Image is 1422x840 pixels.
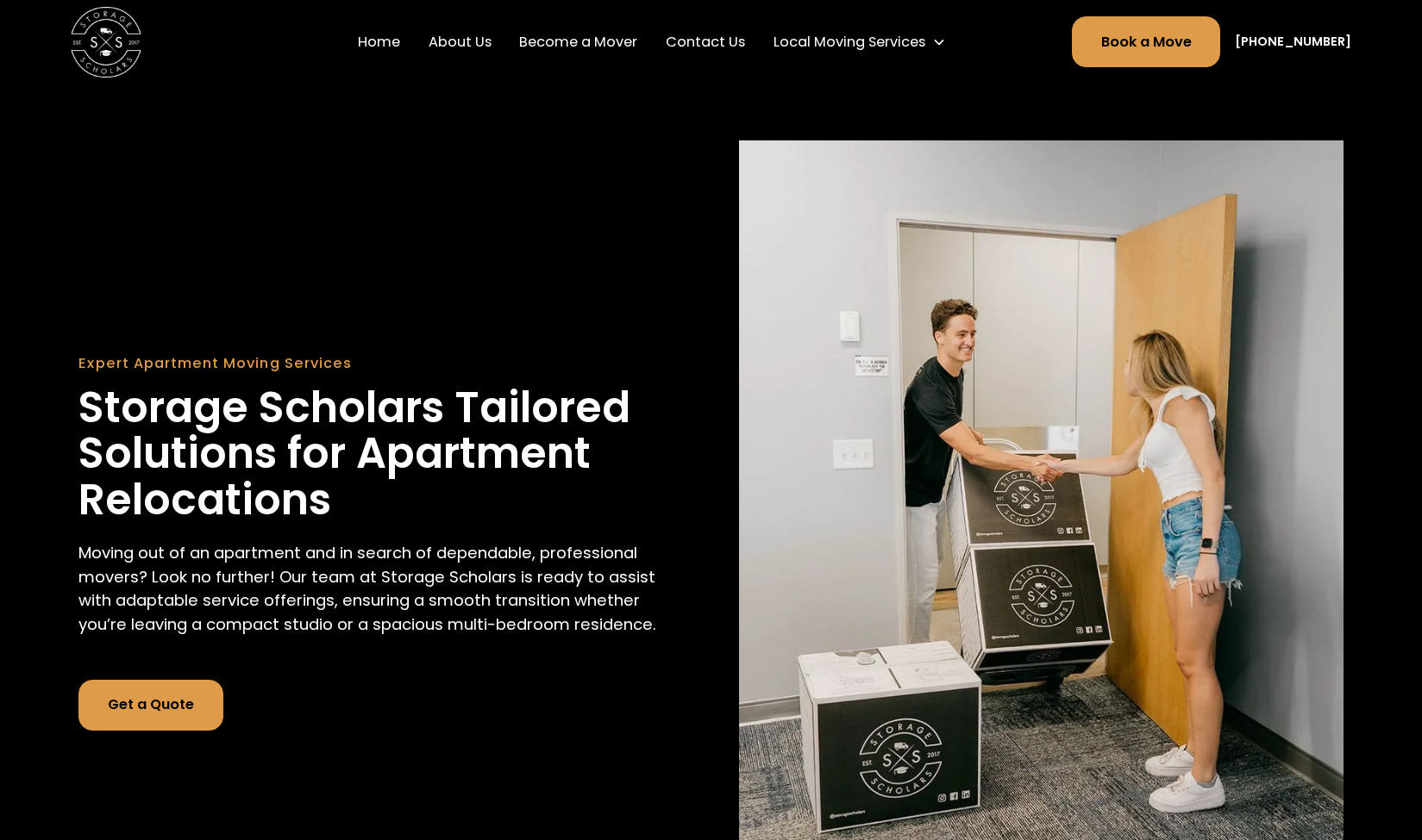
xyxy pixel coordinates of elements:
[78,353,682,374] div: Expert Apartment Moving Services
[659,17,752,66] a: Contact Us
[78,541,682,636] p: Moving out of an apartment and in search of dependable, professional movers? Look no further! Our...
[78,385,682,524] h1: Storage Scholars Tailored Solutions for Apartment Relocations
[78,680,222,731] a: Get a Quote
[422,17,498,66] a: About Us
[1072,16,1220,67] a: Book a Move
[351,17,407,66] a: Home
[766,25,953,60] div: Local Moving Services
[512,17,644,66] a: Become a Mover
[1235,33,1351,51] a: [PHONE_NUMBER]
[774,32,925,53] div: Local Moving Services
[71,7,141,77] a: home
